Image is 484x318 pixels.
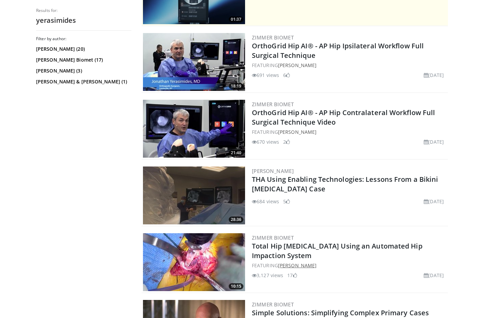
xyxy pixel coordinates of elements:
a: THA Using Enabling Technologies: Lessons From a Bikini [MEDICAL_DATA] Case [252,175,438,193]
img: 503c3a3d-ad76-4115-a5ba-16c0230cde33.300x170_q85_crop-smart_upscale.jpg [143,33,245,91]
a: [PERSON_NAME] [278,129,317,135]
span: 21:40 [229,150,243,156]
span: 18:19 [229,83,243,89]
li: 3,127 views [252,272,283,279]
a: [PERSON_NAME] [278,62,317,68]
a: [PERSON_NAME] (20) [36,46,130,52]
li: [DATE] [424,138,444,145]
h3: Filter by author: [36,36,131,42]
span: 28:36 [229,217,243,223]
a: Zimmer Biomet [252,301,294,308]
li: [DATE] [424,71,444,79]
a: 10:15 [143,233,245,291]
li: 684 views [252,198,279,205]
a: Zimmer Biomet [252,101,294,108]
a: Simple Solutions: Simplifying Complex Primary Cases [252,308,429,317]
a: OrthoGrid Hip AI® - AP Hip Contralateral Workflow Full Surgical Technique Video [252,108,435,127]
a: Total Hip [MEDICAL_DATA] Using an Automated Hip Impaction System [252,241,422,260]
li: [DATE] [424,272,444,279]
a: [PERSON_NAME] [278,262,317,269]
li: 5 [283,198,290,205]
img: 96a9cbbb-25ee-4404-ab87-b32d60616ad7.300x170_q85_crop-smart_upscale.jpg [143,100,245,158]
li: 17 [287,272,297,279]
img: 6f3f44d2-eca9-4ee1-b4bd-e1909878d1a6.300x170_q85_crop-smart_upscale.jpg [143,166,245,224]
li: 2 [283,138,290,145]
a: [PERSON_NAME] & [PERSON_NAME] (1) [36,78,130,85]
p: Results for: [36,8,131,13]
a: 21:40 [143,100,245,158]
a: Zimmer Biomet [252,34,294,41]
a: 28:36 [143,166,245,224]
li: 6 [283,71,290,79]
a: [PERSON_NAME] [252,168,294,174]
a: [PERSON_NAME] Biomet (17) [36,57,130,63]
img: fb3500a4-4dd2-4f5c-8a81-f8678b3ae64e.300x170_q85_crop-smart_upscale.jpg [143,233,245,291]
a: Zimmer Biomet [252,234,294,241]
div: FEATURING [252,262,447,269]
li: [DATE] [424,198,444,205]
a: [PERSON_NAME] (3) [36,67,130,74]
div: FEATURING [252,62,447,69]
span: 10:15 [229,283,243,289]
li: 670 views [252,138,279,145]
a: OrthoGrid Hip AI® - AP Hip Ipsilateral Workflow Full Surgical Technique [252,41,424,60]
div: FEATURING [252,128,447,136]
h2: yerasimides [36,16,131,25]
a: 18:19 [143,33,245,91]
li: 691 views [252,71,279,79]
span: 01:37 [229,16,243,22]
